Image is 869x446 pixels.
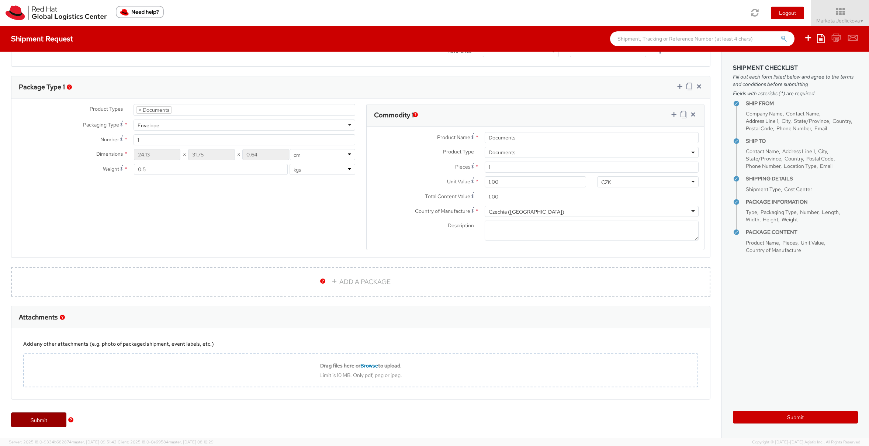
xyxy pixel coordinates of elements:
span: Address Line 1 [746,118,778,124]
span: City [782,118,790,124]
span: Type [746,209,757,215]
span: × [139,107,142,113]
span: Contact Name [786,110,819,117]
span: master, [DATE] 09:51:42 [72,439,117,445]
h3: Package Type 1 [19,83,65,91]
span: Weight [782,216,798,223]
input: Height [242,149,289,160]
span: Documents [489,149,695,156]
button: Logout [771,7,804,19]
span: Product Name [746,239,779,246]
span: Phone Number [746,163,780,169]
input: Shipment, Tracking or Reference Number (at least 4 chars) [610,31,794,46]
div: Add any other attachments (e.g. photo of packaged shipment, event labels, etc.) [23,340,698,348]
h4: Shipment Request [11,35,73,43]
span: Company Name [746,110,783,117]
span: Cost Center [784,186,812,193]
span: Pieces [782,239,797,246]
span: Browse [360,362,378,369]
button: Need help? [116,6,164,18]
span: State/Province [746,155,781,162]
span: Product Type [443,148,474,155]
span: Product Name [437,134,470,141]
span: X [180,149,188,160]
li: Documents [136,106,172,114]
span: Marketa Jedlickova [816,17,864,24]
span: Shipment Type [746,186,781,193]
h3: Shipment Checklist [733,65,858,71]
input: Length [134,149,180,160]
span: Location Type [784,163,817,169]
span: Fields with asterisks (*) are required [733,90,858,97]
span: Country [832,118,851,124]
span: Unit Value [801,239,824,246]
span: Pieces [455,163,470,170]
span: Phone Number [776,125,811,132]
h3: Commodity 1 [374,111,414,119]
h4: Package Information [746,199,858,205]
span: Documents [485,147,699,158]
h4: Ship From [746,101,858,106]
span: Server: 2025.18.0-9334b682874 [9,439,117,445]
span: Height [763,216,778,223]
span: ▼ [860,18,864,24]
h4: Shipping Details [746,176,858,181]
span: Postal Code [806,155,834,162]
span: Email [820,163,832,169]
a: ADD A PACKAGE [11,267,710,297]
span: Copyright © [DATE]-[DATE] Agistix Inc., All Rights Reserved [752,439,860,445]
span: Width [746,216,759,223]
span: Total Content Value [425,193,470,200]
span: Country [785,155,803,162]
div: Czechia ([GEOGRAPHIC_DATA]) [489,208,564,215]
span: Number [800,209,818,215]
div: CZK [601,179,611,186]
span: State/Province [794,118,829,124]
span: Client: 2025.18.0-0e69584 [118,439,214,445]
div: Limit is 10 MB. Only pdf, png or jpeg. [24,372,697,378]
h4: Package Content [746,229,858,235]
span: Country of Manufacture [415,208,470,214]
span: X [235,149,243,160]
a: Submit [11,412,66,427]
span: Email [814,125,827,132]
span: master, [DATE] 08:10:29 [169,439,214,445]
span: Weight [103,166,119,172]
span: Number [100,136,119,143]
h3: Attachments [19,314,58,321]
span: Packaging Type [761,209,797,215]
span: City [818,148,827,155]
span: Contact Name [746,148,779,155]
span: Description [448,222,474,229]
h4: Ship To [746,138,858,144]
span: Length [822,209,839,215]
b: Drag files here or to upload. [320,362,402,369]
input: Width [188,149,235,160]
span: Product Types [90,106,123,112]
div: Envelope [138,122,159,129]
span: Postal Code [746,125,773,132]
span: Fill out each form listed below and agree to the terms and conditions before submitting [733,73,858,88]
span: Unit Value [447,178,470,185]
span: Address Line 1 [782,148,815,155]
span: Packaging Type [83,121,119,128]
img: rh-logistics-00dfa346123c4ec078e1.svg [6,6,107,20]
span: Dimensions [96,151,123,157]
button: Submit [733,411,858,423]
span: Country of Manufacture [746,247,801,253]
span: Reference [447,48,472,54]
